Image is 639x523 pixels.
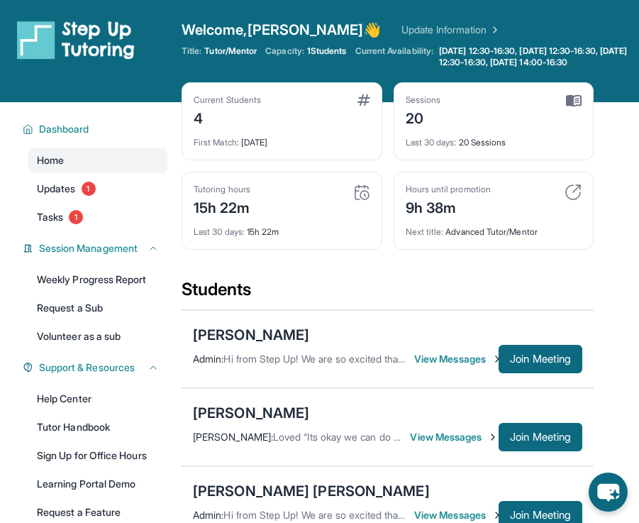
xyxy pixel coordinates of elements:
a: Weekly Progress Report [28,267,167,292]
button: Session Management [33,241,159,255]
span: Capacity: [265,45,304,57]
span: 1 [69,210,83,224]
div: 20 Sessions [406,128,582,148]
div: Advanced Tutor/Mentor [406,218,582,238]
span: Home [37,153,64,167]
a: Help Center [28,386,167,412]
img: Chevron-Right [491,510,503,521]
div: 15h 22m [194,218,370,238]
img: Chevron-Right [491,353,503,365]
span: View Messages [414,352,499,366]
div: Hours until promotion [406,184,491,195]
div: [PERSON_NAME] [193,403,309,423]
span: Join Meeting [510,511,571,519]
a: Sign Up for Office Hours [28,443,167,468]
span: Admin : [193,353,223,365]
span: Tutor/Mentor [204,45,257,57]
button: Join Meeting [499,423,582,451]
a: Tutor Handbook [28,414,167,440]
span: Next title : [406,226,444,237]
span: Admin : [193,509,223,521]
span: Welcome, [PERSON_NAME] 👋 [182,20,382,40]
div: [PERSON_NAME] [PERSON_NAME] [193,481,430,501]
img: card [566,94,582,107]
button: Join Meeting [499,345,582,373]
div: 15h 22m [194,195,250,218]
span: Support & Resources [39,360,135,375]
span: Loved “Its okay we can do it” [273,431,402,443]
img: logo [17,20,135,60]
img: Chevron-Right [487,431,499,443]
div: [PERSON_NAME] [193,325,309,345]
div: Students [182,278,594,309]
a: Update Information [401,23,501,37]
a: Updates1 [28,176,167,202]
span: Last 30 days : [406,137,457,148]
a: Learning Portal Demo [28,471,167,497]
span: Updates [37,182,76,196]
span: Join Meeting [510,433,571,441]
span: Tasks [37,210,63,224]
div: Tutoring hours [194,184,250,195]
div: [DATE] [194,128,370,148]
img: Chevron Right [487,23,501,37]
span: [DATE] 12:30-16:30, [DATE] 12:30-16:30, [DATE] 12:30-16:30, [DATE] 14:00-16:30 [439,45,636,68]
span: 1 [82,182,96,196]
span: First Match : [194,137,239,148]
div: 9h 38m [406,195,491,218]
div: 4 [194,106,261,128]
a: Home [28,148,167,173]
div: Sessions [406,94,441,106]
span: [PERSON_NAME] : [193,431,273,443]
a: Tasks1 [28,204,167,230]
span: Current Availability: [355,45,433,68]
img: card [565,184,582,201]
a: Request a Sub [28,295,167,321]
span: Join Meeting [510,355,571,363]
span: Session Management [39,241,138,255]
span: View Messages [414,508,499,522]
button: chat-button [589,473,628,512]
span: Last 30 days : [194,226,245,237]
span: View Messages [410,430,499,444]
div: Current Students [194,94,261,106]
span: Dashboard [39,122,89,136]
button: Dashboard [33,122,159,136]
span: 1 Students [307,45,347,57]
img: card [357,94,370,106]
a: Volunteer as a sub [28,324,167,349]
a: [DATE] 12:30-16:30, [DATE] 12:30-16:30, [DATE] 12:30-16:30, [DATE] 14:00-16:30 [436,45,639,68]
button: Support & Resources [33,360,159,375]
div: 20 [406,106,441,128]
img: card [353,184,370,201]
span: Title: [182,45,201,57]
